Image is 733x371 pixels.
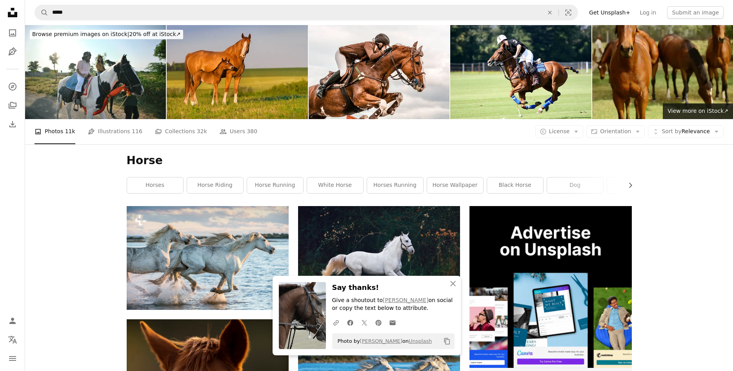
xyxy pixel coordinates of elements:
h1: Horse [127,154,632,168]
a: Unsplash [409,338,432,344]
a: [PERSON_NAME] [383,297,428,303]
a: Illustrations 116 [88,119,142,144]
a: Share on Pinterest [371,315,386,330]
a: running white horse [298,256,460,263]
a: Illustrations [5,44,20,60]
span: Photo by on [334,335,432,347]
img: Shoot the ball [450,25,591,119]
a: Explore [5,79,20,94]
span: View more on iStock ↗ [668,108,728,114]
a: [PERSON_NAME] [360,338,402,344]
form: Find visuals sitewide [35,5,578,20]
button: Submit an image [667,6,724,19]
span: 116 [132,127,142,136]
button: Clear [541,5,558,20]
a: Collections 32k [155,119,207,144]
button: Visual search [559,5,578,20]
a: black horse [487,177,543,193]
button: Orientation [586,125,645,138]
a: Browse premium images on iStock|20% off at iStock↗ [25,25,188,44]
span: Browse premium images on iStock | [32,31,129,37]
a: cat [607,177,663,193]
button: Sort byRelevance [648,125,724,138]
img: Mare with foal [167,25,307,119]
p: Give a shoutout to on social or copy the text below to attribute. [332,297,455,312]
a: Log in [635,6,661,19]
a: Collections [5,98,20,113]
h3: Say thanks! [332,282,455,293]
button: Language [5,332,20,347]
button: Search Unsplash [35,5,48,20]
a: Share over email [386,315,400,330]
a: Get Unsplash+ [584,6,635,19]
button: Copy to clipboard [440,335,454,348]
img: Show jumping - horse with rider jumping over hurdle [309,25,449,119]
a: Users 380 [220,119,257,144]
span: License [549,128,570,134]
span: 20% off at iStock ↗ [32,31,181,37]
span: 380 [247,127,257,136]
a: horses running [367,177,423,193]
a: Download History [5,116,20,132]
a: dog [547,177,603,193]
button: Menu [5,351,20,366]
a: Share on Facebook [343,315,357,330]
a: Photos [5,25,20,41]
a: White Camargue Horses galloping on the water. [127,254,289,261]
span: Orientation [600,128,631,134]
a: white horse [307,177,363,193]
a: horses [127,177,183,193]
img: Serene tourist mother and daughter riding a horse [25,25,166,119]
img: White Camargue Horses galloping on the water. [127,206,289,310]
a: Share on Twitter [357,315,371,330]
button: scroll list to the right [623,177,632,193]
span: Relevance [662,128,710,136]
a: horse riding [187,177,243,193]
a: View more on iStock↗ [663,103,733,119]
a: horse running [247,177,303,193]
img: file-1635990755334-4bfd90f37242image [469,206,631,368]
img: Majestic Brown Horses [592,25,733,119]
span: Sort by [662,128,681,134]
a: horse wallpaper [427,177,483,193]
span: 32k [197,127,207,136]
button: License [535,125,584,138]
a: Log in / Sign up [5,313,20,329]
img: running white horse [298,206,460,314]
